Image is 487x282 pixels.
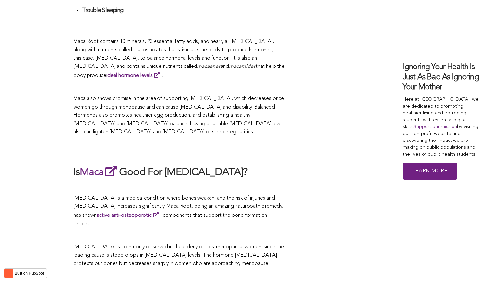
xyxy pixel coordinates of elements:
[80,167,119,178] a: Maca
[74,96,284,135] span: Maca also shows promise in the area of supporting [MEDICAL_DATA], which decreases once women go t...
[74,165,285,180] h2: Is Good For [MEDICAL_DATA]?
[197,64,221,69] span: macaenes
[74,245,284,266] span: [MEDICAL_DATA] is commonly observed in the elderly or postmenopausal women, since the leading cau...
[454,251,487,282] iframe: Chat Widget
[82,7,285,14] h4: Trouble Sleeping
[12,269,47,277] label: Built on HubSpot
[221,64,229,69] span: and
[74,39,278,69] span: Maca Root contains 10 minerals, 23 essential fatty acids, and nearly all [MEDICAL_DATA], along wi...
[97,213,161,218] a: active anti-osteoporotic
[4,268,47,278] button: Built on HubSpot
[4,269,12,277] img: HubSpot sprocket logo
[403,163,457,180] a: Learn More
[106,73,162,78] a: ideal hormone levels
[74,64,285,78] span: that help the body produce
[106,73,163,78] strong: .
[229,64,256,69] span: macamides
[74,196,283,227] span: [MEDICAL_DATA] is a medical condition where bones weaken, and the risk of injuries and [MEDICAL_D...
